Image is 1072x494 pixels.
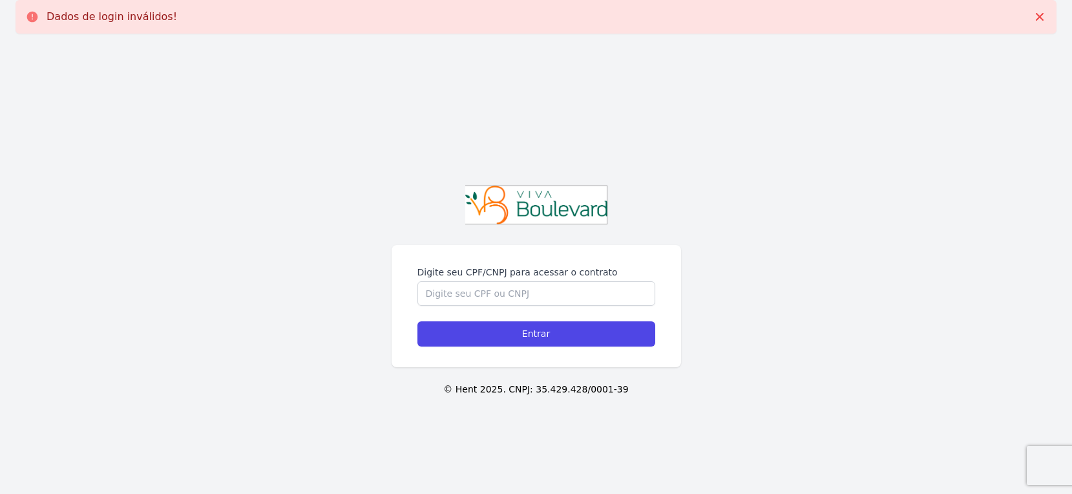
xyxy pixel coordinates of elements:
[47,10,177,23] p: Dados de login inválidos!
[417,321,655,347] input: Entrar
[417,266,655,279] label: Digite seu CPF/CNPJ para acessar o contrato
[417,281,655,306] input: Digite seu CPF ou CNPJ
[465,186,607,225] img: Captura%20de%20tela%202022-12-26%20143640.png
[21,383,1051,396] p: © Hent 2025. CNPJ: 35.429.428/0001-39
